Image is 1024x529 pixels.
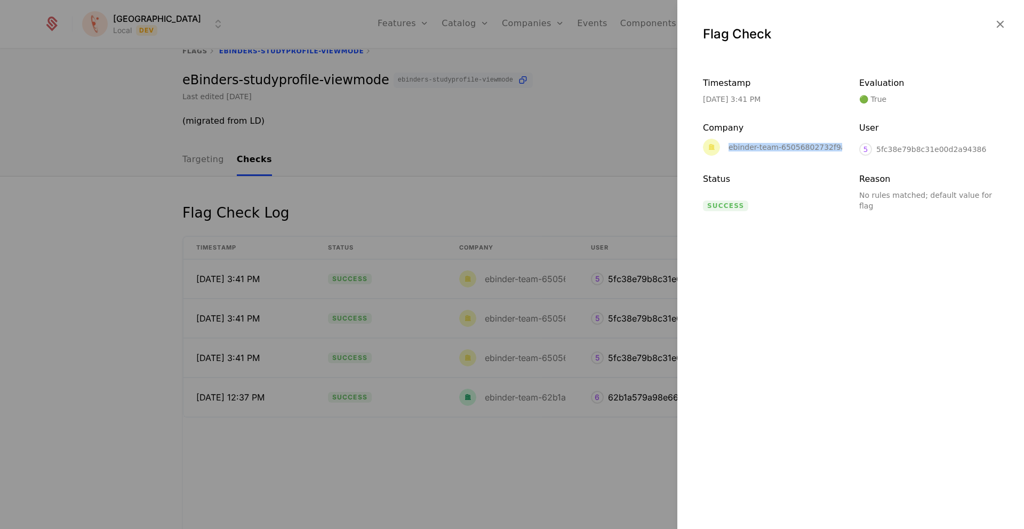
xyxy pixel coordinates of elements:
[703,77,842,90] div: Timestamp
[859,190,998,211] div: No rules matched; default value for flag
[729,143,893,151] div: ebinder-team-65056802732f9a00e245415d
[859,173,998,186] div: Reason
[859,94,889,105] span: 🟢 True
[703,94,842,105] div: [DATE] 3:41 PM
[876,144,986,155] div: 5fc38e79b8c31e00d2a94386
[703,201,748,211] span: Success
[703,173,842,196] div: Status
[703,122,842,134] div: Company
[859,143,872,156] div: 5
[703,139,720,156] img: ebinder-team-65056802732f9a00e245415d
[859,77,998,90] div: Evaluation
[859,122,998,139] div: User
[703,139,842,156] div: ebinder-team-65056802732f9a00e245415d
[703,26,998,43] div: Flag Check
